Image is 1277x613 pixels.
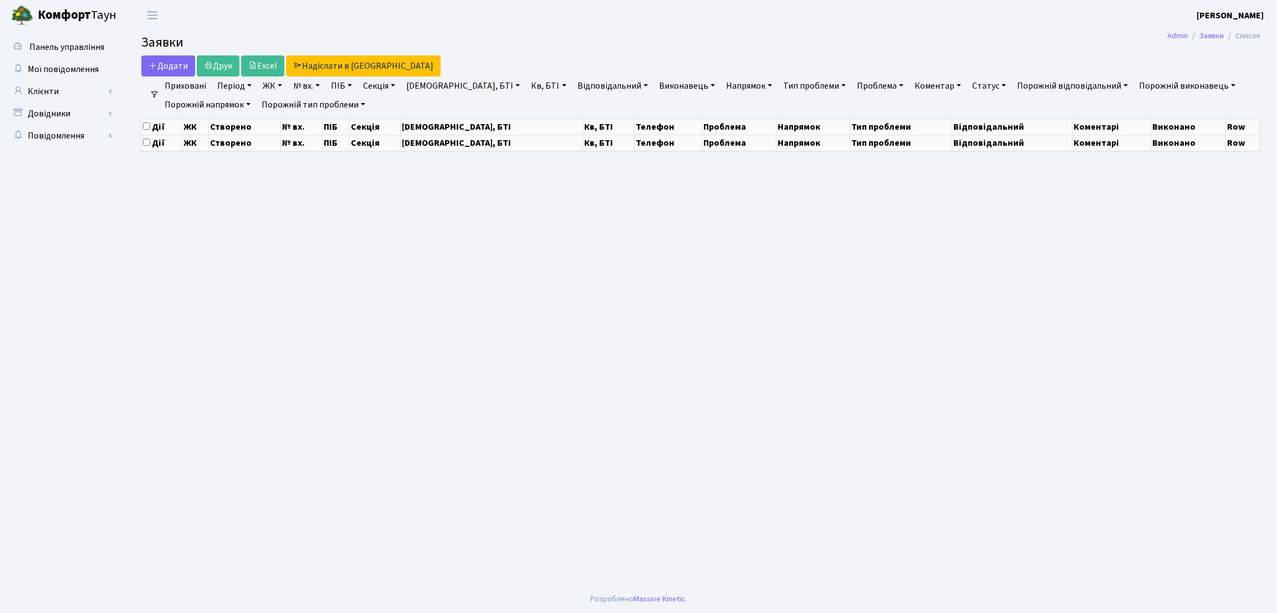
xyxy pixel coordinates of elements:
th: [DEMOGRAPHIC_DATA], БТІ [401,119,583,135]
a: Панель управління [6,36,116,58]
th: Відповідальний [952,135,1072,151]
div: Розроблено . [590,593,687,605]
th: Row [1225,135,1260,151]
th: ЖК [182,135,208,151]
a: [PERSON_NAME] [1197,9,1264,22]
th: Тип проблеми [850,135,952,151]
th: Створено [208,119,280,135]
a: Заявки [1199,30,1224,42]
a: Проблема [852,76,908,95]
th: Відповідальний [952,119,1072,135]
th: Тип проблеми [850,119,952,135]
a: Надіслати в [GEOGRAPHIC_DATA] [286,55,441,76]
a: Порожній тип проблеми [257,95,370,114]
a: Порожній напрямок [160,95,255,114]
th: Створено [208,135,280,151]
a: [DEMOGRAPHIC_DATA], БТІ [402,76,524,95]
th: Дії [142,119,182,135]
nav: breadcrumb [1151,24,1277,48]
th: Напрямок [776,135,850,151]
a: ЖК [258,76,287,95]
li: Список [1224,30,1260,42]
img: logo.png [11,4,33,27]
a: Період [213,76,256,95]
a: Кв, БТІ [527,76,570,95]
a: № вх. [289,76,324,95]
a: Приховані [160,76,211,95]
th: Коментарі [1072,135,1151,151]
a: Порожній відповідальний [1013,76,1132,95]
th: Виконано [1151,119,1225,135]
th: № вх. [280,135,322,151]
a: Порожній виконавець [1135,76,1240,95]
a: Секція [359,76,400,95]
a: Статус [968,76,1010,95]
th: ЖК [182,119,208,135]
th: Виконано [1151,135,1225,151]
a: Виконавець [655,76,719,95]
a: Admin [1167,30,1188,42]
th: Коментарі [1072,119,1151,135]
th: Проблема [702,135,777,151]
th: Телефон [635,135,702,151]
b: Комфорт [38,6,91,24]
a: Додати [141,55,195,76]
th: Дії [142,135,182,151]
th: Проблема [702,119,777,135]
span: Заявки [141,33,183,52]
th: [DEMOGRAPHIC_DATA], БТІ [401,135,583,151]
th: ПІБ [322,119,349,135]
a: Відповідальний [573,76,652,95]
th: Телефон [635,119,702,135]
th: Секція [349,119,401,135]
a: ПІБ [326,76,356,95]
a: Повідомлення [6,125,116,147]
th: Кв, БТІ [583,135,635,151]
a: Довідники [6,103,116,125]
button: Переключити навігацію [139,6,166,24]
span: Панель управління [29,41,104,53]
a: Напрямок [722,76,777,95]
a: Massive Kinetic [634,593,685,605]
th: № вх. [280,119,322,135]
th: Кв, БТІ [583,119,635,135]
th: Напрямок [776,119,850,135]
a: Коментар [910,76,966,95]
th: Секція [349,135,401,151]
th: Row [1225,119,1260,135]
a: Друк [197,55,239,76]
span: Додати [149,60,188,72]
a: Мої повідомлення [6,58,116,80]
span: Таун [38,6,116,25]
a: Тип проблеми [779,76,850,95]
span: Мої повідомлення [28,63,99,75]
a: Excel [241,55,284,76]
th: ПІБ [322,135,349,151]
a: Клієнти [6,80,116,103]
